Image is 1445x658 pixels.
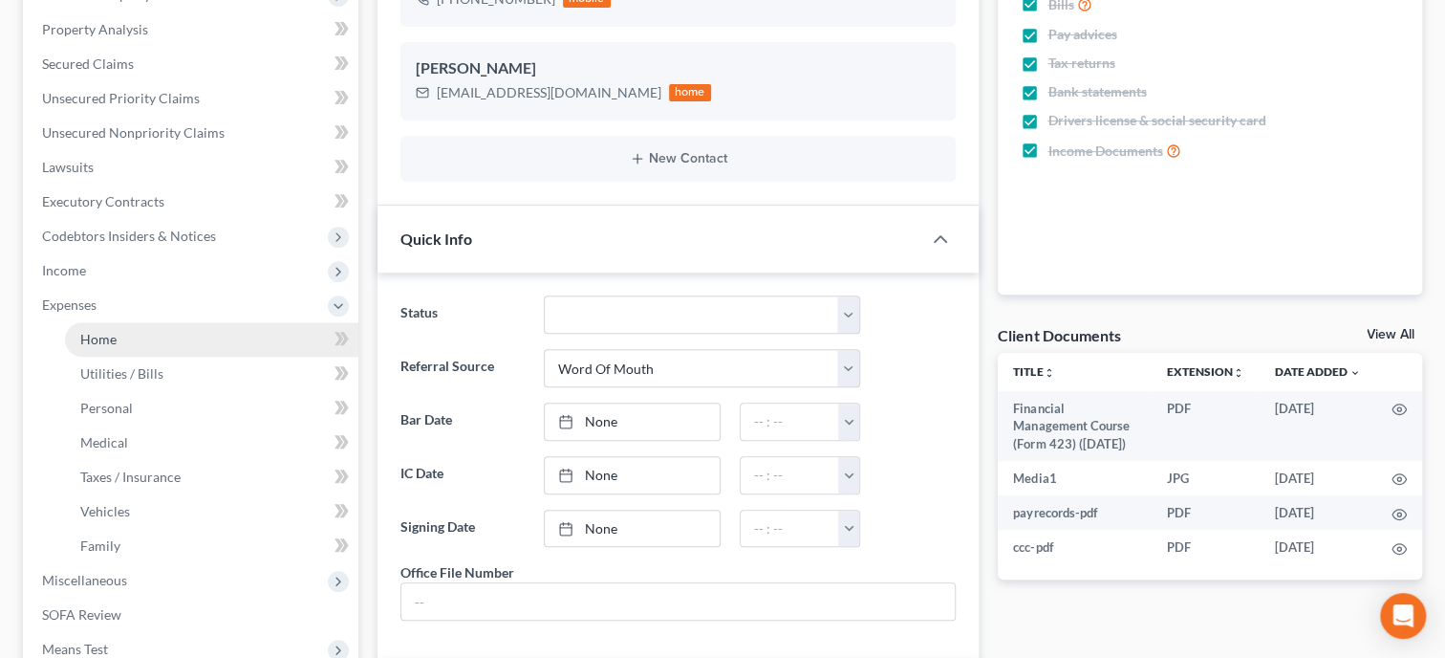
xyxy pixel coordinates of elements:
span: Expenses [42,296,97,313]
td: [DATE] [1260,391,1376,461]
input: -- : -- [741,404,839,440]
a: Family [65,529,358,563]
div: Client Documents [998,325,1120,345]
td: JPG [1152,461,1260,495]
a: Unsecured Priority Claims [27,81,358,116]
a: None [545,457,720,493]
span: Utilities / Bills [80,365,163,382]
td: Financial Management Course (Form 423) ([DATE]) [998,391,1152,461]
span: Tax returns [1047,54,1114,73]
td: payrecords-pdf [998,495,1152,530]
td: [DATE] [1260,461,1376,495]
a: Medical [65,426,358,460]
td: PDF [1152,495,1260,530]
span: Vehicles [80,503,130,519]
a: None [545,404,720,440]
label: Referral Source [391,349,534,387]
span: Home [80,331,117,347]
span: Family [80,537,120,554]
span: Personal [80,400,133,416]
input: -- [401,583,955,620]
label: IC Date [391,456,534,494]
div: home [669,84,711,101]
span: Medical [80,434,128,450]
span: Taxes / Insurance [80,469,181,485]
a: Lawsuits [27,150,358,185]
a: Unsecured Nonpriority Claims [27,116,358,150]
span: Means Test [42,641,108,657]
label: Signing Date [391,510,534,548]
span: Lawsuits [42,159,94,175]
a: Utilities / Bills [65,357,358,391]
i: expand_more [1349,367,1361,379]
a: Home [65,322,358,357]
i: unfold_more [1043,367,1054,379]
td: [DATE] [1260,530,1376,564]
button: New Contact [416,151,940,166]
span: Bank statements [1047,82,1146,101]
td: Media1 [998,461,1152,495]
td: PDF [1152,391,1260,461]
input: -- : -- [741,511,839,547]
span: Unsecured Priority Claims [42,90,200,106]
a: Taxes / Insurance [65,460,358,494]
span: Property Analysis [42,21,148,37]
span: Miscellaneous [42,572,127,588]
div: [EMAIL_ADDRESS][DOMAIN_NAME] [437,83,661,102]
a: SOFA Review [27,598,358,632]
div: [PERSON_NAME] [416,57,940,80]
span: Unsecured Nonpriority Claims [42,124,225,141]
div: Open Intercom Messenger [1380,593,1426,639]
label: Bar Date [391,403,534,441]
a: Executory Contracts [27,185,358,219]
td: PDF [1152,530,1260,564]
input: -- : -- [741,457,839,493]
a: Date Added expand_more [1275,364,1361,379]
div: Office File Number [400,562,514,582]
span: Income Documents [1047,142,1162,161]
a: Vehicles [65,494,358,529]
a: Secured Claims [27,47,358,81]
td: [DATE] [1260,495,1376,530]
a: Property Analysis [27,12,358,47]
span: Drivers license & social security card [1047,111,1265,130]
a: View All [1367,328,1414,341]
a: Extensionunfold_more [1167,364,1244,379]
span: SOFA Review [42,606,121,623]
a: None [545,511,720,547]
span: Secured Claims [42,55,134,72]
a: Titleunfold_more [1013,364,1054,379]
span: Income [42,262,86,278]
label: Status [391,296,534,334]
a: Personal [65,391,358,426]
i: unfold_more [1233,367,1244,379]
span: Codebtors Insiders & Notices [42,228,216,244]
span: Quick Info [400,230,472,248]
span: Executory Contracts [42,193,164,209]
td: ccc-pdf [998,530,1152,564]
span: Pay advices [1047,25,1116,44]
